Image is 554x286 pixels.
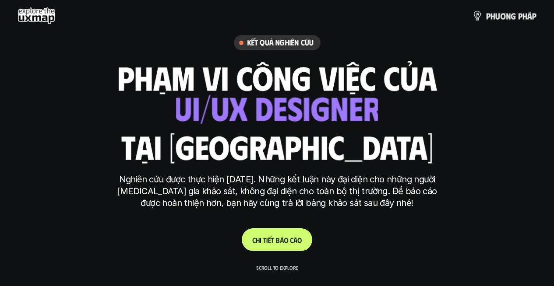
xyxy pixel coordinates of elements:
[242,228,312,251] a: Chitiếtbáocáo
[117,59,437,96] h1: phạm vi công việc của
[293,236,297,244] span: á
[252,236,256,244] span: C
[268,236,271,244] span: ế
[271,236,274,244] span: t
[113,174,441,209] p: Nghiên cứu được thực hiện [DATE]. Những kết luận này đại diện cho những người [MEDICAL_DATA] gia ...
[256,265,298,271] p: Scroll to explore
[527,11,532,21] span: á
[472,7,536,24] a: phươngpháp
[280,236,284,244] span: á
[266,236,268,244] span: i
[121,128,433,165] h1: tại [GEOGRAPHIC_DATA]
[511,11,516,21] span: g
[486,11,490,21] span: p
[297,236,302,244] span: o
[518,11,522,21] span: p
[532,11,536,21] span: p
[263,236,266,244] span: t
[500,11,506,21] span: ơ
[490,11,495,21] span: h
[495,11,500,21] span: ư
[256,236,260,244] span: h
[247,38,314,48] h6: Kết quả nghiên cứu
[260,236,261,244] span: i
[284,236,288,244] span: o
[522,11,527,21] span: h
[506,11,511,21] span: n
[276,236,280,244] span: b
[290,236,293,244] span: c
